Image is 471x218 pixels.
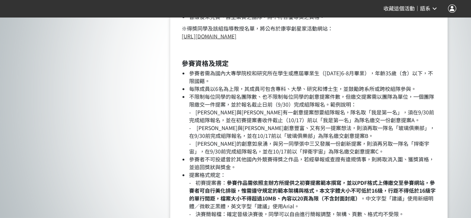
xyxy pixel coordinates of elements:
[189,85,436,93] li: 每隊成員以6名為上限，其成員可包含專科、大學、研究和博士生，並鼓勵跨系所或跨校組隊參與。
[181,25,436,40] p: ※得獎同學及該組指導教授名單，將公布於康寧創星家活動網站：
[189,179,435,202] strong: 參賽作品需依照主辦方所提供之初賽提案範本撰寫，並以PDF格式上傳繳交至參賽網站，參賽者可自行美化排版，惟需遵守規定的範本架構與格式。本文字體大小不可低於16級，行距不得低於16級字的單行間距，檔...
[189,171,436,218] li: 提案格式規定： - 初賽提案書： 。中文字型「建議」使用新細明體／微軟正黑體，英文字型「建議」使用Arial。 - 決賽簡報檔：確定晉級決賽後，同學可以自由進行簡報調整，架構、頁數、格式均不受限。
[384,6,415,12] span: 收藏這個活動
[189,155,436,171] li: 參賽者不可投遞曾於其他國內外競賽得獎之作品，若經舉報或查證有違規情事，則將取消入圍、獲獎資格，並追回獎狀與獎金。
[181,58,228,68] strong: 參賽資格及規定
[189,69,436,85] li: 參賽者需為國內大專學院校和研究所在學生或應屆畢業生（[DATE]6-8月畢業），年齡35歲（含）以下，不限國籍。
[189,93,436,155] li: 不限制每位同學的報名團隊數、也不限制每位同學的創意提案件數，但繳交提案需以團隊為單位，一個團隊限繳交一件提案，並於報名截止日前（9/30）完成組隊報名。範例說明： - [PERSON_NAME]...
[415,5,420,13] span: ｜
[420,6,430,12] span: 語系
[181,32,236,40] a: [URL][DOMAIN_NAME]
